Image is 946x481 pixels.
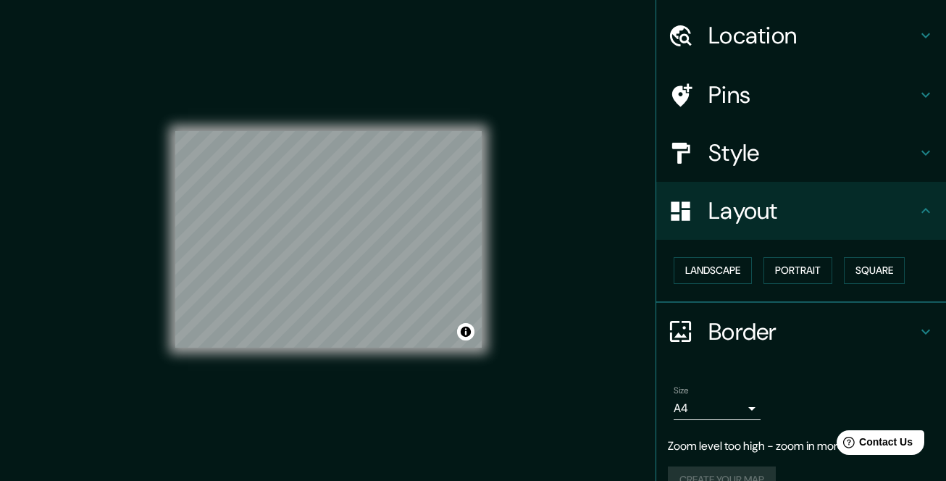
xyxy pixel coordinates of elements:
[656,182,946,240] div: Layout
[674,257,752,284] button: Landscape
[708,138,917,167] h4: Style
[708,21,917,50] h4: Location
[656,124,946,182] div: Style
[817,424,930,465] iframe: Help widget launcher
[656,7,946,64] div: Location
[668,438,934,455] p: Zoom level too high - zoom in more
[656,66,946,124] div: Pins
[674,384,689,396] label: Size
[708,80,917,109] h4: Pins
[656,303,946,361] div: Border
[674,397,761,420] div: A4
[844,257,905,284] button: Square
[763,257,832,284] button: Portrait
[708,317,917,346] h4: Border
[175,131,482,348] canvas: Map
[457,323,474,340] button: Toggle attribution
[708,196,917,225] h4: Layout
